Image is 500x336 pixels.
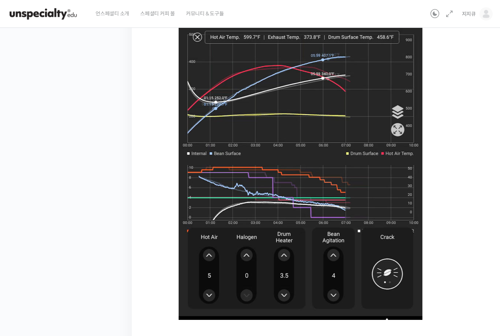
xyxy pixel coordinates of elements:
span: 대화 [67,244,76,250]
a: 대화 [48,232,94,251]
span: 지지큐 [462,11,476,17]
span: 홈 [23,243,27,249]
a: 홈 [2,232,48,251]
span: 설정 [113,243,122,249]
a: 설정 [94,232,141,251]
